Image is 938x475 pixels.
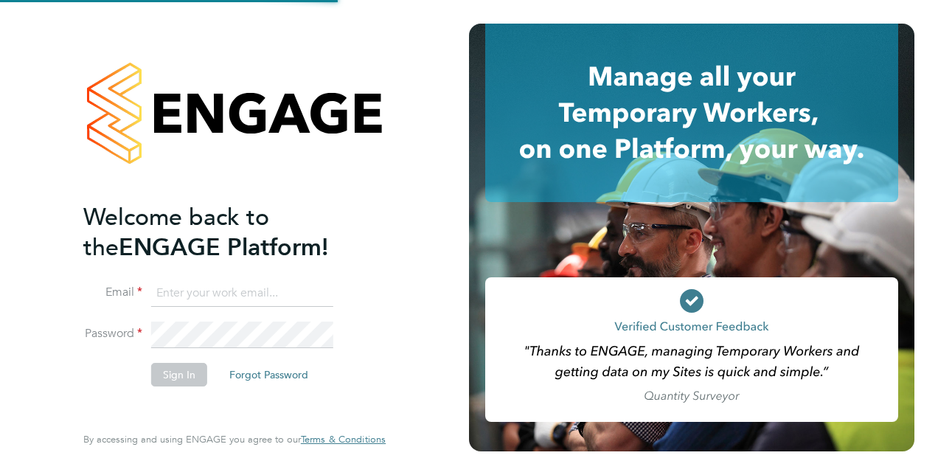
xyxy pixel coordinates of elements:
[83,326,142,341] label: Password
[83,433,386,445] span: By accessing and using ENGAGE you agree to our
[151,280,333,307] input: Enter your work email...
[218,363,320,386] button: Forgot Password
[83,203,269,262] span: Welcome back to the
[83,285,142,300] label: Email
[301,433,386,445] span: Terms & Conditions
[151,363,207,386] button: Sign In
[83,202,371,263] h2: ENGAGE Platform!
[301,434,386,445] a: Terms & Conditions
